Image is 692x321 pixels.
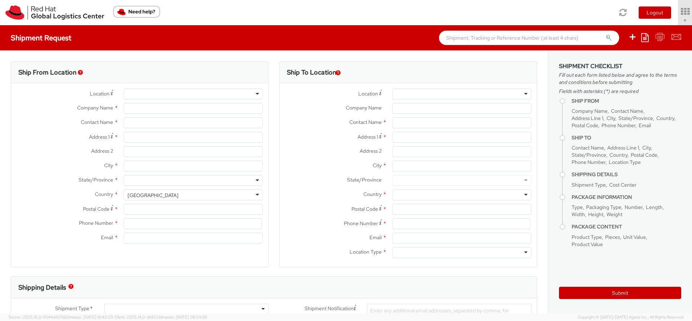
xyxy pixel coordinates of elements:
[349,119,382,125] span: Contact Name
[559,71,681,86] span: Fill out each form listed below and agree to the terms and conditions before submitting
[18,69,76,76] h3: Ship From Location
[128,192,178,199] div: [GEOGRAPHIC_DATA]
[607,211,622,218] span: Weight
[609,182,636,188] span: Cost Center
[572,182,606,188] span: Shipment Type
[572,204,583,210] span: Type
[609,159,641,165] span: Location Type
[572,135,681,141] h4: Ship To
[373,162,382,169] span: City
[18,284,66,291] h3: Shipping Details
[572,195,681,200] h4: Package Information
[360,148,382,154] span: Address 2
[639,6,671,19] button: Logout
[559,287,681,299] button: Submit
[639,122,651,129] span: Email
[104,162,113,169] span: City
[572,159,605,165] span: Phone Number
[588,211,603,218] span: Height
[642,144,651,151] span: City
[351,206,378,212] span: Postal Code
[572,108,608,114] span: Company Name
[656,115,674,121] span: Country
[646,204,662,210] span: Length
[69,315,113,320] span: master, [DATE] 10:42:29
[11,34,71,42] h4: Shipment Request
[9,315,113,320] span: Server: 2025.16.0-9544af67660
[350,249,382,255] span: Location Type
[607,144,639,151] span: Address Line 1
[114,315,207,320] span: Client: 2025.14.0-db4321d
[363,191,382,197] span: Country
[572,224,681,229] h4: Package Content
[358,134,378,140] span: Address 1
[572,144,604,151] span: Contact Name
[79,177,113,183] span: State/Province
[89,134,110,140] span: Address 1
[623,234,646,240] span: Unit Value
[81,119,113,125] span: Contact Name
[346,104,382,111] span: Company Name
[305,305,354,312] span: Shipment Notification
[572,172,681,177] h4: Shipping Details
[55,305,89,313] span: Shipment Type
[77,104,113,111] span: Company Name
[162,315,207,320] span: master, [DATE] 09:59:06
[609,152,627,158] span: Country
[287,69,336,76] h3: Ship To Location
[559,88,681,95] span: Fields with asterisks (*) are required
[113,6,160,18] button: Need help?
[572,211,585,218] span: Width
[572,241,603,248] span: Product Value
[618,115,653,121] span: State/Province
[369,234,382,241] span: Email
[79,220,113,226] span: Phone Number
[605,234,620,240] span: Pieces
[572,152,606,158] span: State/Province
[344,220,378,227] span: Phone Number
[90,90,110,97] span: Location
[358,90,378,97] span: Location
[625,204,643,210] span: Number
[572,98,681,104] h4: Ship From
[578,315,683,320] span: Copyright © [DATE]-[DATE] Agistix Inc., All Rights Reserved
[101,234,113,241] span: Email
[683,18,687,23] span: ▼
[91,148,113,154] span: Address 2
[602,122,635,129] span: Phone Number
[95,191,113,197] span: Country
[631,152,657,158] span: Postal Code
[439,31,619,45] input: Shipment, Tracking or Reference Number (at least 4 chars)
[572,115,603,121] span: Address Line 1
[83,206,110,212] span: Postal Code
[611,108,643,114] span: Contact Name
[559,63,681,70] h3: Shipment Checklist
[607,115,615,121] span: City
[572,234,602,240] span: Product Type
[572,122,598,129] span: Postal Code
[5,5,104,20] img: rh-logistics-00dfa346123c4ec078e1.svg
[347,177,382,183] span: State/Province
[586,204,621,210] span: Packaging Type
